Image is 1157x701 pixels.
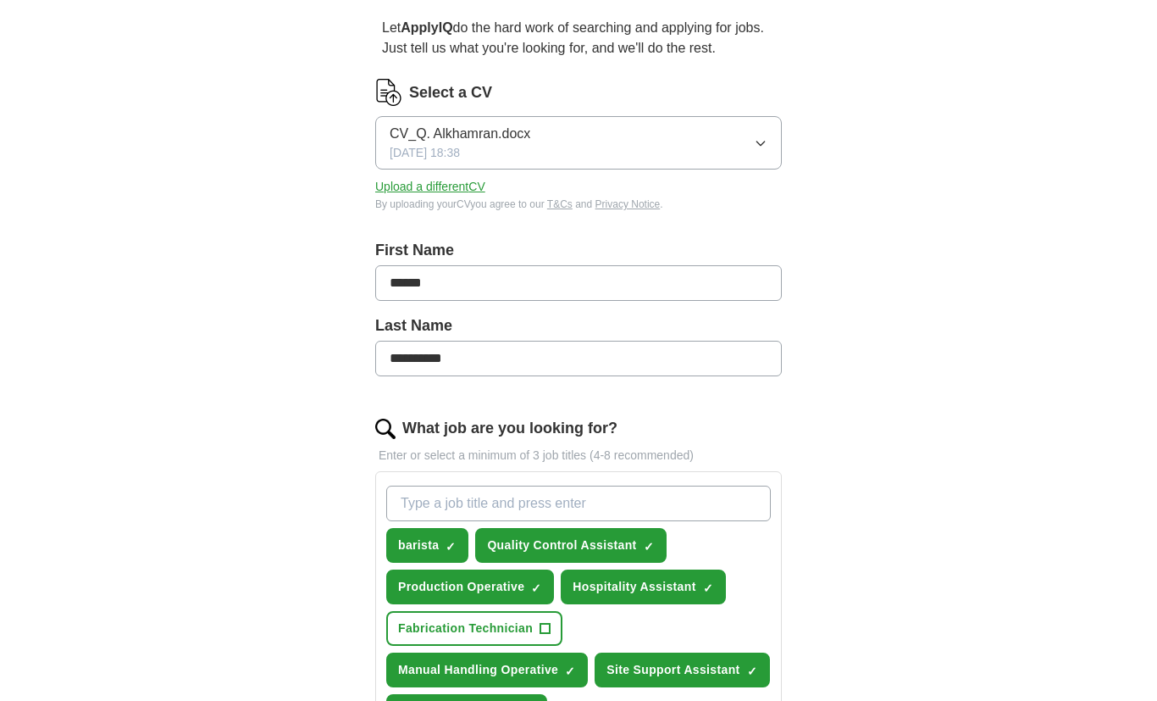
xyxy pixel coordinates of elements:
[375,314,782,337] label: Last Name
[398,661,558,679] span: Manual Handling Operative
[375,419,396,439] img: search.png
[446,540,456,554] span: ✓
[595,653,769,687] button: Site Support Assistant✓
[573,578,695,596] span: Hospitality Assistant
[386,486,771,521] input: Type a job title and press enter
[595,198,661,210] a: Privacy Notice
[402,417,617,440] label: What job are you looking for?
[386,570,554,604] button: Production Operative✓
[398,537,439,554] span: barista
[375,116,782,170] button: CV_Q. Alkhamran.docx[DATE] 18:38
[606,661,739,679] span: Site Support Assistant
[409,81,492,104] label: Select a CV
[547,198,573,210] a: T&Cs
[398,578,524,596] span: Production Operative
[375,197,782,212] div: By uploading your CV you agree to our and .
[390,124,530,144] span: CV_Q. Alkhamran.docx
[390,144,460,162] span: [DATE] 18:38
[386,528,468,563] button: barista✓
[487,537,636,554] span: Quality Control Assistant
[531,581,541,595] span: ✓
[375,11,782,65] p: Let do the hard work of searching and applying for jobs. Just tell us what you're looking for, an...
[375,178,485,196] button: Upload a differentCV
[401,20,452,35] strong: ApplyIQ
[565,665,575,678] span: ✓
[398,620,533,637] span: Fabrication Technician
[375,239,782,262] label: First Name
[644,540,654,554] span: ✓
[386,611,562,646] button: Fabrication Technician
[703,581,713,595] span: ✓
[375,79,402,106] img: CV Icon
[375,447,782,465] p: Enter or select a minimum of 3 job titles (4-8 recommended)
[386,653,588,687] button: Manual Handling Operative✓
[747,665,757,678] span: ✓
[475,528,666,563] button: Quality Control Assistant✓
[561,570,725,604] button: Hospitality Assistant✓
